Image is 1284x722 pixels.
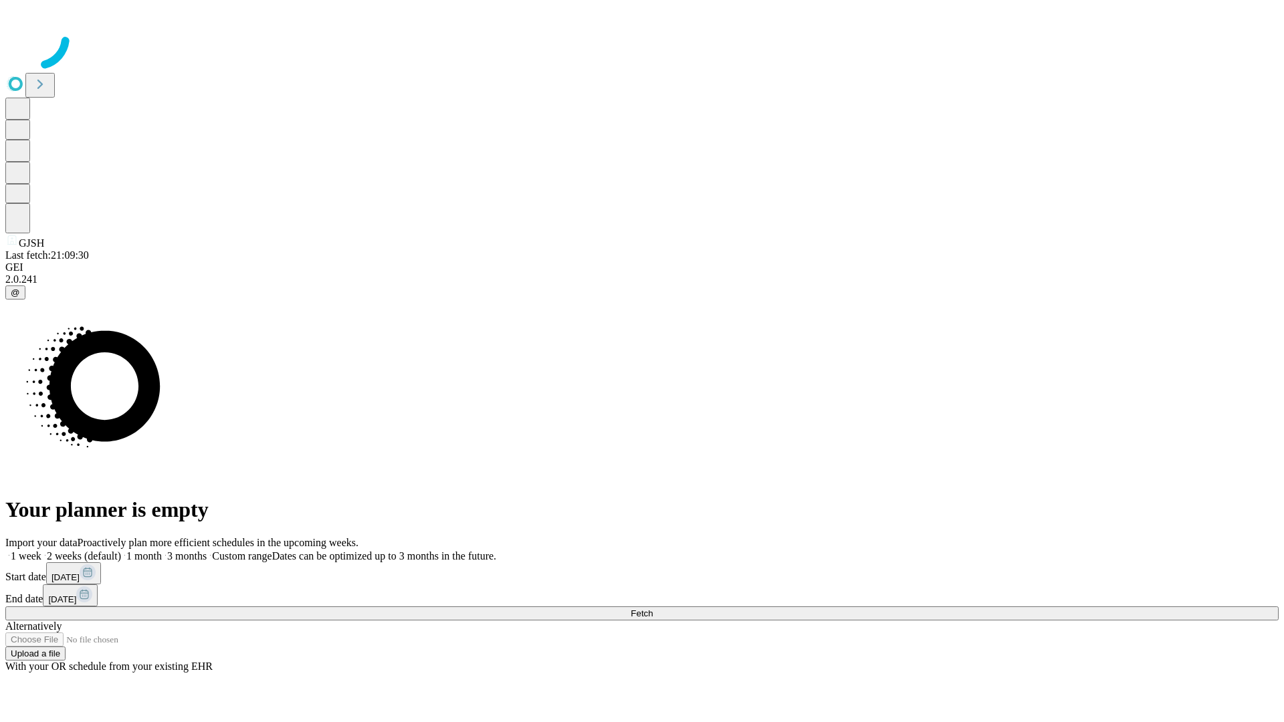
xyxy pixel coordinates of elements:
[51,572,80,582] span: [DATE]
[5,646,66,660] button: Upload a file
[5,537,78,548] span: Import your data
[46,562,101,584] button: [DATE]
[631,608,653,618] span: Fetch
[5,285,25,299] button: @
[5,660,213,672] span: With your OR schedule from your existing EHR
[272,550,496,562] span: Dates can be optimized up to 3 months in the future.
[5,273,1279,285] div: 2.0.241
[19,237,44,249] span: GJSH
[5,606,1279,620] button: Fetch
[11,550,41,562] span: 1 week
[212,550,272,562] span: Custom range
[11,287,20,297] span: @
[47,550,121,562] span: 2 weeks (default)
[5,249,89,261] span: Last fetch: 21:09:30
[43,584,98,606] button: [DATE]
[126,550,162,562] span: 1 month
[5,584,1279,606] div: End date
[5,562,1279,584] div: Start date
[78,537,358,548] span: Proactively plan more efficient schedules in the upcoming weeks.
[48,594,76,604] span: [DATE]
[5,620,62,632] span: Alternatively
[167,550,207,562] span: 3 months
[5,497,1279,522] h1: Your planner is empty
[5,261,1279,273] div: GEI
